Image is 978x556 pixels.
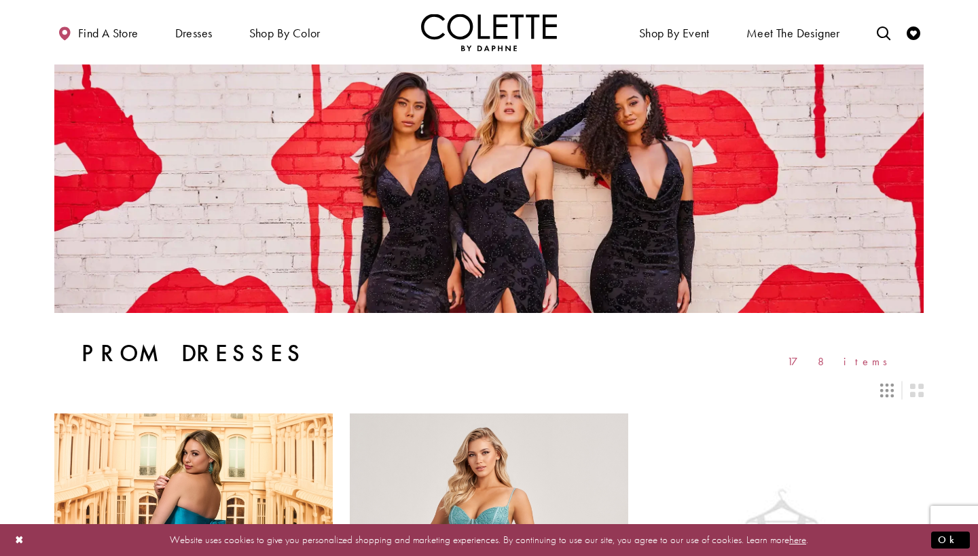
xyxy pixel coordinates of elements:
a: here [789,533,806,546]
span: Switch layout to 2 columns [910,384,924,397]
a: Check Wishlist [903,14,924,51]
p: Website uses cookies to give you personalized shopping and marketing experiences. By continuing t... [98,531,880,549]
span: Shop by color [246,14,324,51]
span: Shop By Event [639,26,710,40]
span: Dresses [175,26,213,40]
a: Meet the designer [743,14,844,51]
span: 178 items [787,356,896,367]
span: Dresses [172,14,216,51]
a: Toggle search [873,14,894,51]
a: Find a store [54,14,141,51]
a: Visit Home Page [421,14,557,51]
h1: Prom Dresses [81,340,306,367]
img: Colette by Daphne [421,14,557,51]
button: Close Dialog [8,528,31,552]
span: Shop by color [249,26,321,40]
div: Layout Controls [46,375,932,405]
span: Meet the designer [746,26,840,40]
span: Find a store [78,26,139,40]
span: Shop By Event [636,14,713,51]
span: Switch layout to 3 columns [880,384,894,397]
button: Submit Dialog [931,532,970,549]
